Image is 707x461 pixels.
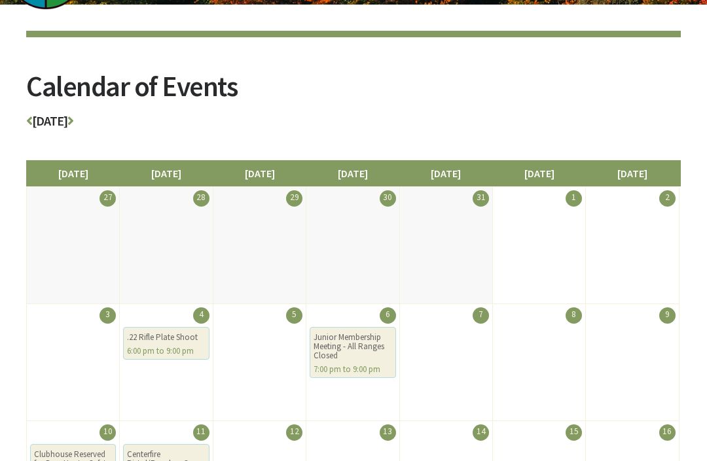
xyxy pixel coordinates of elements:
div: 16 [659,424,676,441]
div: 7:00 pm to 9:00 pm [314,365,391,374]
div: 30 [380,190,396,207]
div: 3 [100,307,116,324]
div: Junior Membership Meeting - All Ranges Closed [314,333,391,360]
li: [DATE] [213,160,306,186]
div: 7 [473,307,489,324]
div: 29 [286,190,302,207]
li: [DATE] [306,160,399,186]
div: 4 [193,307,209,324]
div: .22 Rifle Plate Shoot [127,333,205,342]
li: [DATE] [585,160,679,186]
div: 2 [659,190,676,207]
li: [DATE] [26,160,120,186]
div: 8 [566,307,582,324]
div: 10 [100,424,116,441]
div: 27 [100,190,116,207]
li: [DATE] [119,160,213,186]
li: [DATE] [399,160,493,186]
div: 6:00 pm to 9:00 pm [127,347,205,356]
div: 14 [473,424,489,441]
div: 13 [380,424,396,441]
li: [DATE] [492,160,586,186]
div: 31 [473,190,489,207]
div: 12 [286,424,302,441]
div: 28 [193,190,209,207]
h3: [DATE] [26,114,681,134]
div: 6 [380,307,396,324]
div: 1 [566,190,582,207]
div: 15 [566,424,582,441]
div: 11 [193,424,209,441]
h2: Calendar of Events [26,72,681,114]
div: 9 [659,307,676,324]
div: 5 [286,307,302,324]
